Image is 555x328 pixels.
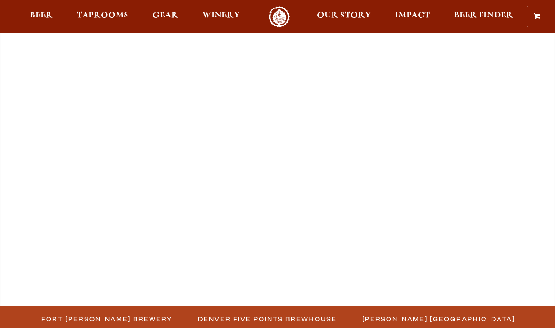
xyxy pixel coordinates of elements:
a: Beer Finder [448,6,519,27]
span: Beer [30,12,53,19]
a: [PERSON_NAME] [GEOGRAPHIC_DATA] [357,312,520,326]
a: Our Story [311,6,377,27]
span: Our Story [317,12,371,19]
span: Impact [395,12,430,19]
span: [PERSON_NAME] [GEOGRAPHIC_DATA] [362,312,515,326]
a: Winery [196,6,246,27]
a: Odell Home [262,6,297,27]
span: Taprooms [77,12,128,19]
span: Winery [202,12,240,19]
a: Fort [PERSON_NAME] Brewery [36,312,177,326]
a: Denver Five Points Brewhouse [192,312,341,326]
a: Beer [24,6,59,27]
a: Gear [146,6,184,27]
span: Denver Five Points Brewhouse [198,312,337,326]
span: Gear [152,12,178,19]
span: Fort [PERSON_NAME] Brewery [41,312,173,326]
span: Beer Finder [454,12,513,19]
a: Impact [389,6,436,27]
a: Taprooms [71,6,135,27]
